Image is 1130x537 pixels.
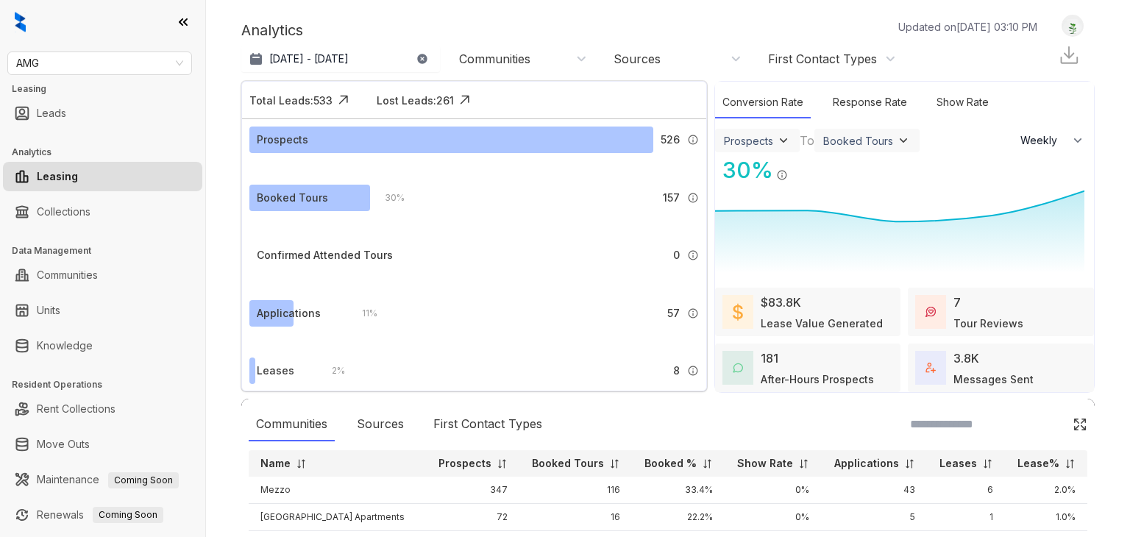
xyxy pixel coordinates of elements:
[715,87,811,118] div: Conversion Rate
[687,365,699,377] img: Info
[37,197,90,227] a: Collections
[438,456,491,471] p: Prospects
[37,99,66,128] a: Leads
[37,430,90,459] a: Move Outs
[249,408,335,441] div: Communities
[37,500,163,530] a: RenewalsComing Soon
[257,132,308,148] div: Prospects
[798,458,809,469] img: sorting
[1017,456,1059,471] p: Lease%
[761,316,883,331] div: Lease Value Generated
[953,294,961,311] div: 7
[3,260,202,290] li: Communities
[715,154,773,187] div: 30 %
[426,408,550,441] div: First Contact Types
[241,46,440,72] button: [DATE] - [DATE]
[663,190,680,206] span: 157
[497,458,508,469] img: sorting
[632,504,725,531] td: 22.2%
[454,89,476,111] img: Click Icon
[249,504,425,531] td: [GEOGRAPHIC_DATA] Apartments
[425,477,519,504] td: 347
[317,363,345,379] div: 2 %
[257,247,393,263] div: Confirmed Attended Tours
[673,247,680,263] span: 0
[12,378,205,391] h3: Resident Operations
[108,472,179,488] span: Coming Soon
[3,296,202,325] li: Units
[241,19,303,41] p: Analytics
[673,363,680,379] span: 8
[614,51,661,67] div: Sources
[3,394,202,424] li: Rent Collections
[249,477,425,504] td: Mezzo
[12,82,205,96] h3: Leasing
[737,456,793,471] p: Show Rate
[1062,18,1083,34] img: UserAvatar
[925,307,936,317] img: TourReviews
[15,12,26,32] img: logo
[768,51,877,67] div: First Contact Types
[3,331,202,360] li: Knowledge
[425,504,519,531] td: 72
[459,51,530,67] div: Communities
[1058,44,1080,66] img: Download
[925,363,936,373] img: TotalFum
[733,303,743,321] img: LeaseValue
[667,305,680,321] span: 57
[1042,418,1054,430] img: SearchIcon
[347,305,377,321] div: 11 %
[953,371,1034,387] div: Messages Sent
[37,260,98,290] a: Communities
[3,430,202,459] li: Move Outs
[761,349,778,367] div: 181
[519,477,632,504] td: 116
[821,477,926,504] td: 43
[776,169,788,181] img: Info
[1020,133,1065,148] span: Weekly
[687,307,699,319] img: Info
[1012,127,1094,154] button: Weekly
[16,52,183,74] span: AMG
[93,507,163,523] span: Coming Soon
[3,99,202,128] li: Leads
[3,465,202,494] li: Maintenance
[823,135,893,147] div: Booked Tours
[953,316,1023,331] div: Tour Reviews
[661,132,680,148] span: 526
[257,190,328,206] div: Booked Tours
[269,51,349,66] p: [DATE] - [DATE]
[834,456,899,471] p: Applications
[776,133,791,148] img: ViewFilterArrow
[12,146,205,159] h3: Analytics
[260,456,291,471] p: Name
[927,504,1005,531] td: 1
[898,19,1037,35] p: Updated on [DATE] 03:10 PM
[1005,477,1087,504] td: 2.0%
[927,477,1005,504] td: 6
[609,458,620,469] img: sorting
[821,504,926,531] td: 5
[904,458,915,469] img: sorting
[37,296,60,325] a: Units
[929,87,996,118] div: Show Rate
[725,477,821,504] td: 0%
[761,294,801,311] div: $83.8K
[1073,417,1087,432] img: Click Icon
[370,190,405,206] div: 30 %
[1065,458,1076,469] img: sorting
[687,192,699,204] img: Info
[3,500,202,530] li: Renewals
[800,132,814,149] div: To
[982,458,993,469] img: sorting
[532,456,604,471] p: Booked Tours
[377,93,454,108] div: Lost Leads: 261
[296,458,307,469] img: sorting
[896,133,911,148] img: ViewFilterArrow
[725,504,821,531] td: 0%
[349,408,411,441] div: Sources
[257,363,294,379] div: Leases
[687,134,699,146] img: Info
[1005,504,1087,531] td: 1.0%
[3,162,202,191] li: Leasing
